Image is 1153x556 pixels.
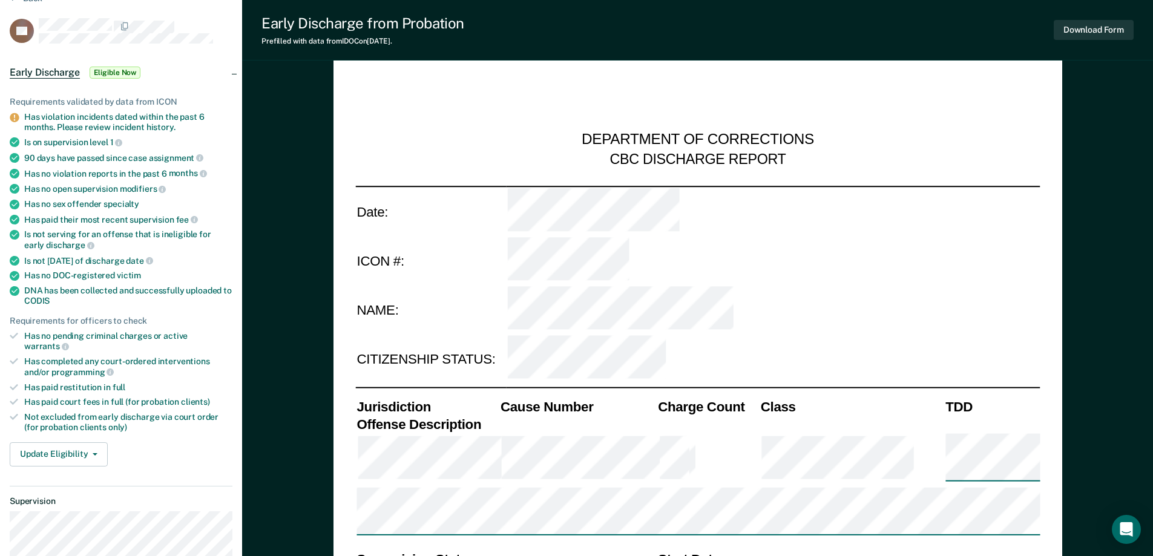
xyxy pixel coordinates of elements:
dt: Supervision [10,496,232,506]
span: only) [108,422,127,432]
div: CBC DISCHARGE REPORT [609,150,786,168]
div: Has completed any court-ordered interventions and/or [24,356,232,377]
button: Download Form [1054,20,1134,40]
span: fee [176,215,198,224]
div: Has paid their most recent supervision [24,214,232,225]
div: Prefilled with data from IDOC on [DATE] . [261,37,464,45]
th: Charge Count [657,397,760,415]
div: Requirements validated by data from ICON [10,97,232,107]
span: specialty [103,199,139,209]
span: 1 [110,137,123,147]
span: months [169,168,207,178]
div: Is not serving for an offense that is ineligible for early [24,229,232,250]
span: programming [51,367,114,377]
div: Has no pending criminal charges or active [24,331,232,352]
div: Has no violation reports in the past 6 [24,168,232,179]
td: Date: [355,186,506,236]
th: Offense Description [355,415,499,433]
div: Early Discharge from Probation [261,15,464,32]
span: modifiers [120,184,166,194]
div: Has no open supervision [24,183,232,194]
td: NAME: [355,286,506,335]
div: Has no DOC-registered [24,270,232,281]
span: Eligible Now [90,67,141,79]
div: Has paid restitution in [24,382,232,393]
span: warrants [24,341,69,351]
div: Open Intercom Messenger [1112,515,1141,544]
span: Early Discharge [10,67,80,79]
span: victim [117,270,141,280]
span: discharge [46,240,94,250]
th: TDD [944,397,1040,415]
div: Has paid court fees in full (for probation [24,397,232,407]
div: Is on supervision level [24,137,232,148]
th: Class [759,397,944,415]
button: Update Eligibility [10,442,108,466]
td: ICON #: [355,236,506,286]
div: Requirements for officers to check [10,316,232,326]
th: Jurisdiction [355,397,499,415]
div: DEPARTMENT OF CORRECTIONS [582,131,814,150]
span: CODIS [24,296,50,306]
span: date [126,256,153,266]
th: Cause Number [499,397,656,415]
div: Is not [DATE] of discharge [24,255,232,266]
span: clients) [181,397,210,407]
span: full [113,382,125,392]
div: Has no sex offender [24,199,232,209]
div: 90 days have passed since case [24,152,232,163]
div: DNA has been collected and successfully uploaded to [24,286,232,306]
span: assignment [149,153,203,163]
td: CITIZENSHIP STATUS: [355,335,506,385]
div: Not excluded from early discharge via court order (for probation clients [24,412,232,433]
div: Has violation incidents dated within the past 6 months. Please review incident history. [24,112,232,132]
